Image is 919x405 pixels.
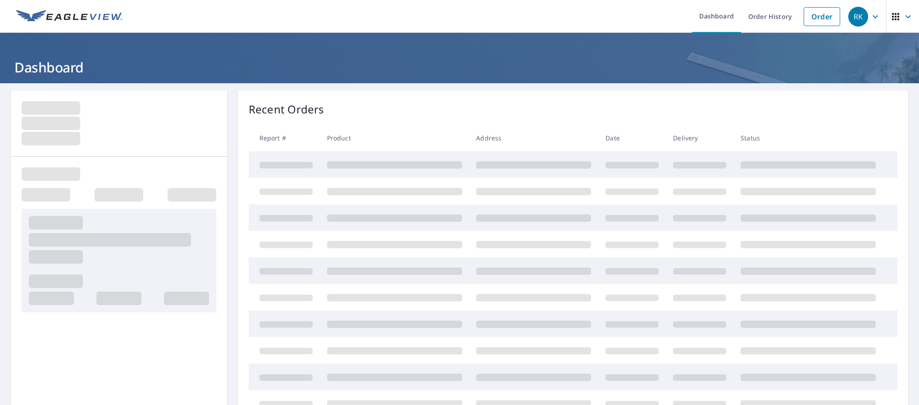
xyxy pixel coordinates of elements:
th: Delivery [666,125,733,151]
th: Date [598,125,666,151]
th: Address [469,125,598,151]
img: EV Logo [16,10,123,23]
a: Order [804,7,840,26]
div: RK [848,7,868,27]
th: Status [733,125,883,151]
th: Product [320,125,469,151]
th: Report # [249,125,320,151]
h1: Dashboard [11,58,908,76]
p: Recent Orders [249,101,324,117]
